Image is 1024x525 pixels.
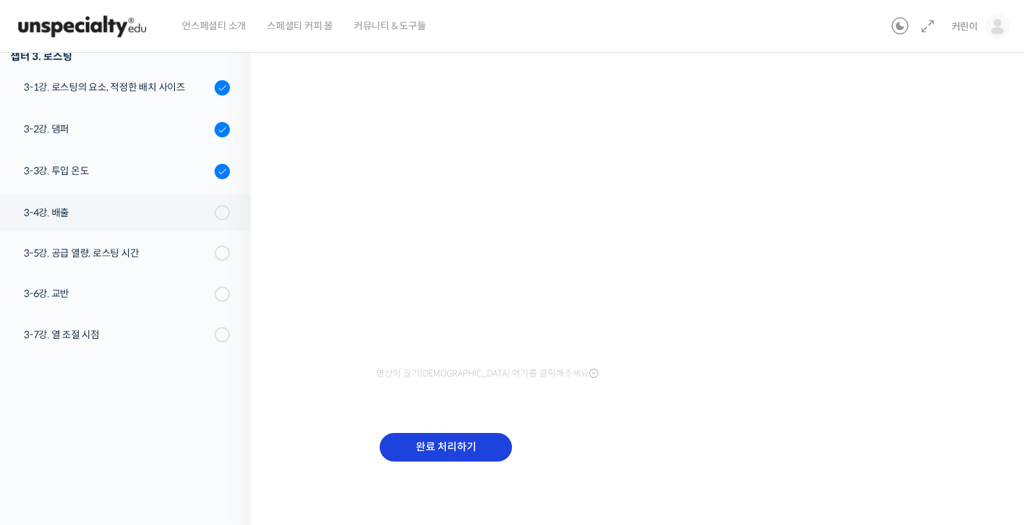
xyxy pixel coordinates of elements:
[24,327,210,342] div: 3-7강. 열 조절 시점
[376,368,598,379] span: 영상이 끊기[DEMOGRAPHIC_DATA] 여기를 클릭해주세요
[44,430,52,441] span: 홈
[24,286,210,301] div: 3-6강. 교반
[380,433,512,462] input: 완료 처리하기
[10,47,230,66] div: 챕터 3. 로스팅
[4,409,92,444] a: 홈
[180,409,267,444] a: 설정
[127,431,144,442] span: 대화
[952,20,978,33] span: 커린이
[24,245,210,261] div: 3-5강. 공급 열량, 로스팅 시간
[215,430,232,441] span: 설정
[92,409,180,444] a: 대화
[24,121,210,137] div: 3-2강. 댐퍼
[24,163,210,178] div: 3-3강. 투입 온도
[24,79,210,95] div: 3-1강. 로스팅의 요소, 적정한 배치 사이즈
[24,205,210,220] div: 3-4강. 배출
